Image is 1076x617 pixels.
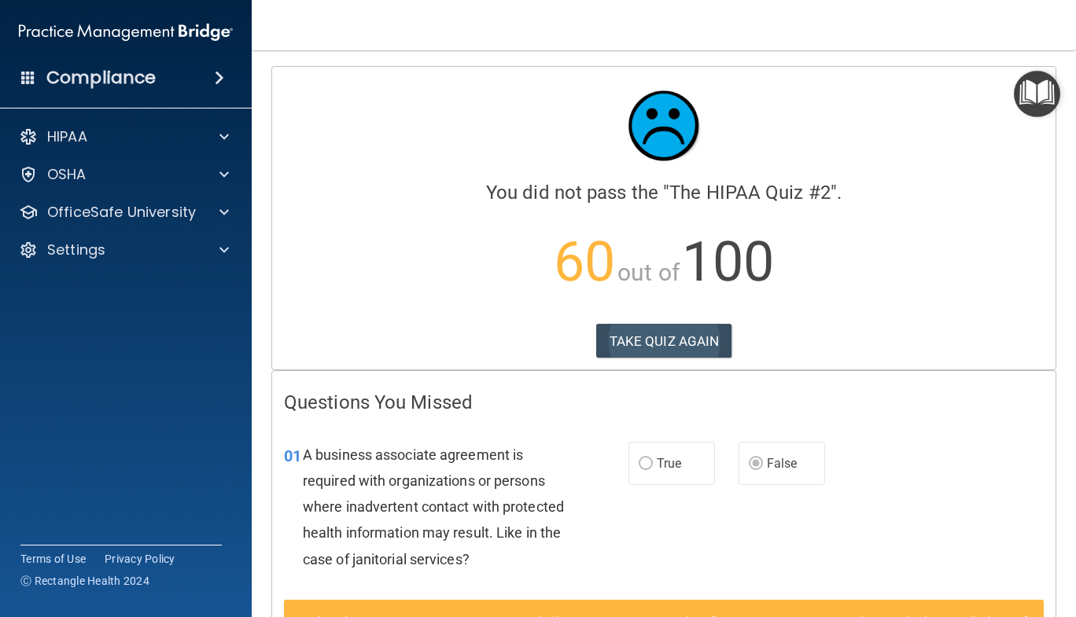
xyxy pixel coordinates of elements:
h4: You did not pass the " ". [284,182,1044,203]
input: True [639,458,653,470]
input: False [749,458,763,470]
button: Open Resource Center [1014,71,1060,117]
a: Privacy Policy [105,551,175,567]
button: TAKE QUIZ AGAIN [596,324,732,358]
a: OfficeSafe University [19,203,229,222]
span: 01 [284,446,301,465]
img: PMB logo [19,17,233,48]
p: HIPAA [47,127,87,146]
h4: Questions You Missed [284,392,1044,413]
a: OSHA [19,165,229,184]
span: A business associate agreement is required with organizations or persons where inadvertent contac... [303,446,564,567]
span: True [657,456,681,471]
a: Settings [19,241,229,259]
a: HIPAA [19,127,229,146]
span: Ⓒ Rectangle Health 2024 [20,573,149,589]
a: Terms of Use [20,551,86,567]
p: OSHA [47,165,87,184]
p: OfficeSafe University [47,203,196,222]
h4: Compliance [46,67,156,89]
span: 60 [554,230,615,294]
span: The HIPAA Quiz #2 [669,182,831,204]
span: 100 [682,230,774,294]
span: False [767,456,798,471]
p: Settings [47,241,105,259]
span: out of [617,259,680,286]
img: sad_face.ecc698e2.jpg [617,79,711,173]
